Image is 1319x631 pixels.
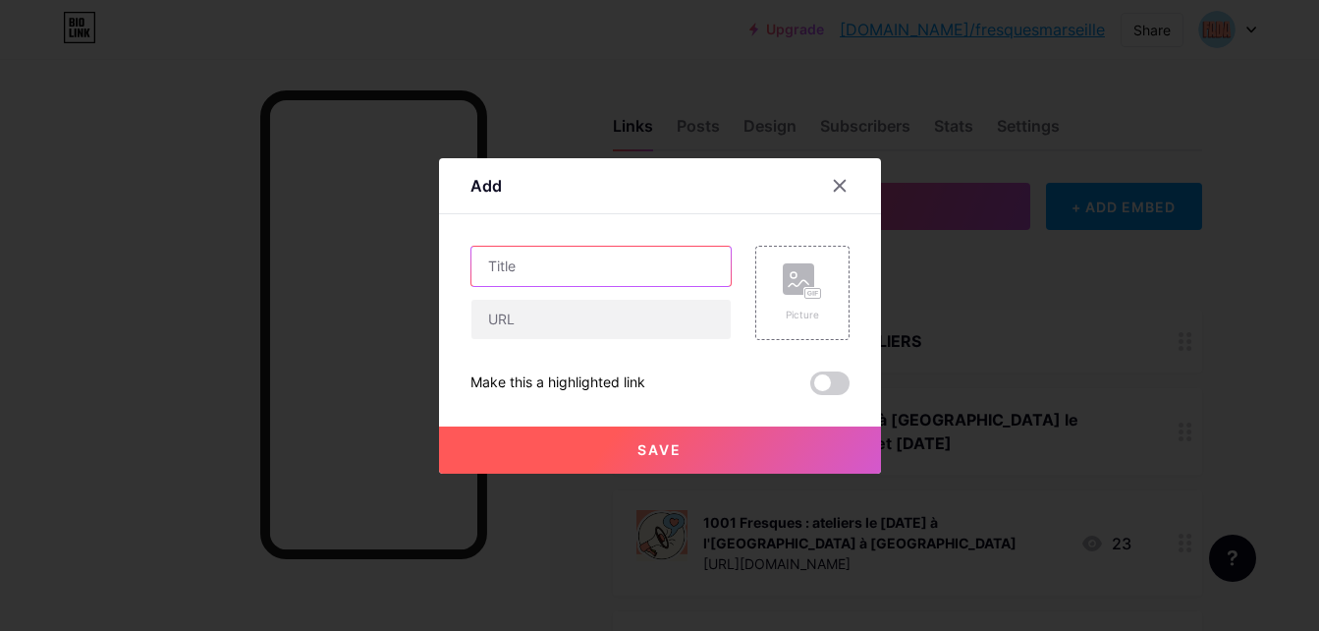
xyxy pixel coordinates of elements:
div: Make this a highlighted link [470,372,645,395]
button: Save [439,427,881,474]
div: Picture [783,308,822,322]
input: URL [471,300,731,339]
div: Add [470,174,502,198]
input: Title [471,247,731,286]
span: Save [637,441,682,458]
